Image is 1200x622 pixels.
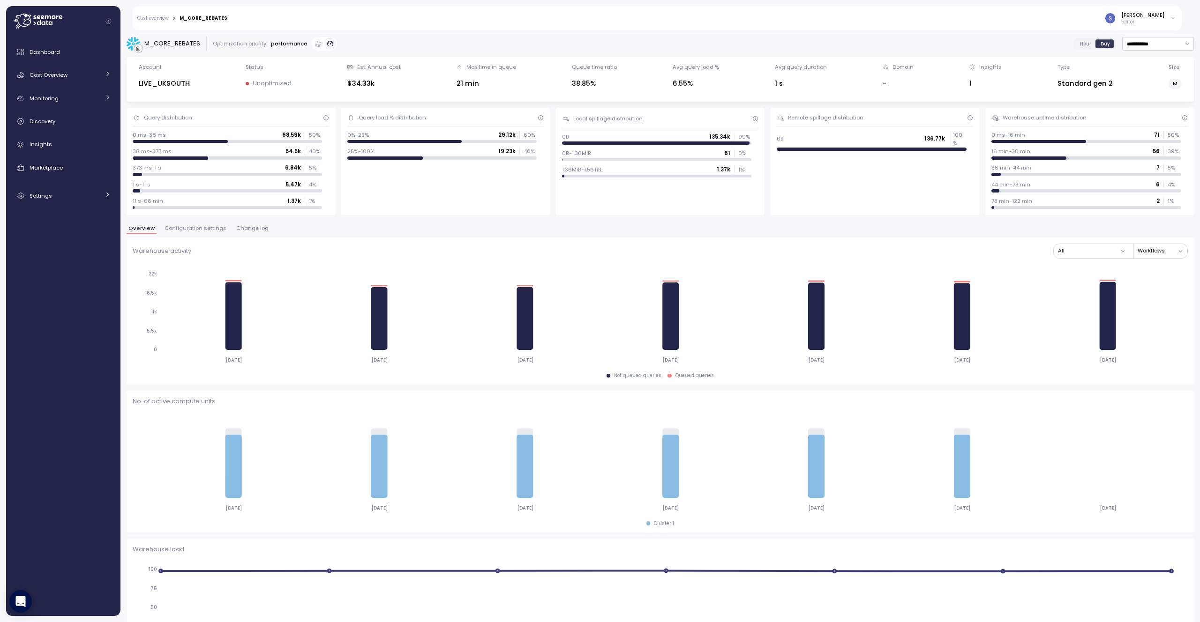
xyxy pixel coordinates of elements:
tspan: [DATE] [662,357,679,363]
p: performance [271,40,307,47]
button: All [1054,244,1130,258]
div: Status [246,63,263,71]
p: 1 % [309,197,322,205]
div: 38.85% [572,78,617,89]
div: Account [139,63,162,71]
div: 1 s [775,78,827,89]
a: Monitoring [10,89,117,108]
span: Insights [30,141,52,148]
p: Warehouse load [133,545,1188,554]
div: Size [1169,63,1179,71]
p: 1.37k [717,166,730,173]
p: 1.37k [287,197,301,205]
tspan: [DATE] [517,504,533,511]
div: Remote spillage distribution [788,114,863,121]
tspan: [DATE] [517,357,533,363]
tspan: 50 [150,605,157,611]
tspan: [DATE] [225,357,242,363]
a: Dashboard [10,43,117,61]
p: 135.34k [709,133,730,141]
span: Hour [1080,40,1091,47]
div: Avg query duration [775,63,827,71]
div: 6.55% [673,78,719,89]
div: - [883,78,914,89]
div: > [172,15,176,22]
tspan: [DATE] [225,504,242,511]
div: M_CORE_REBATES [144,39,200,48]
p: 5 % [309,164,322,171]
a: Discovery [10,112,117,131]
tspan: [DATE] [954,357,970,363]
a: Settings [10,186,117,205]
p: Warehouse activity [133,246,191,256]
div: M_CORE_REBATES [180,16,227,21]
span: Overview [128,226,155,231]
span: Marketplace [30,164,63,171]
div: Est. Annual cost [357,63,401,71]
p: 1 % [1168,197,1181,205]
p: 11 s-66 min [133,197,163,205]
p: 19.23k [498,148,516,155]
p: 61 [724,149,730,157]
p: 4 % [309,181,322,188]
p: 6 [1156,181,1160,188]
p: Editor [1121,19,1164,25]
p: 99 % [738,133,751,141]
tspan: 0 [154,347,157,353]
p: 56 [1153,148,1160,155]
button: Collapse navigation [103,18,114,25]
tspan: [DATE] [662,504,679,511]
p: Unoptimized [253,79,292,88]
p: 36 min-44 min [991,164,1031,171]
tspan: [DATE] [808,357,825,363]
p: 60 % [524,131,537,139]
p: 7 [1156,164,1160,171]
div: 21 min [457,78,516,89]
img: ACg8ocLCy7HMj59gwelRyEldAl2GQfy23E10ipDNf0SDYCnD3y85RA=s96-c [1105,13,1115,23]
p: 68.59k [282,131,301,139]
span: Monitoring [30,95,59,102]
a: Insights [10,135,117,154]
div: [PERSON_NAME] [1121,11,1164,19]
div: Optimization priority: [213,40,267,47]
div: Open Intercom Messenger [9,590,32,613]
div: Insights [979,63,1002,71]
tspan: 11k [151,309,157,315]
p: 0B [562,133,569,141]
span: Change log [236,226,269,231]
span: Dashboard [30,48,60,56]
p: 0 ms-38 ms [133,131,166,139]
p: 1.36MiB-1.56TiB [562,166,601,173]
tspan: [DATE] [954,504,970,511]
p: 6.84k [285,164,301,171]
p: 71 [1154,131,1160,139]
p: 373 ms-1 s [133,164,161,171]
p: 100 % [953,131,966,147]
tspan: 16.5k [145,290,157,296]
p: 54.5k [285,148,301,155]
p: 136.77k [924,135,945,142]
p: No. of active compute units [133,397,1188,406]
p: 0%-25% [347,131,369,139]
p: 5 % [1168,164,1181,171]
span: Day [1101,40,1110,47]
span: Cost Overview [30,71,67,79]
div: $34.33k [347,78,401,89]
a: Cost Overview [10,66,117,84]
div: Not queued queries [614,372,661,379]
div: Max time in queue [466,63,516,71]
a: Marketplace [10,158,117,177]
tspan: 75 [150,585,157,592]
tspan: 100 [149,567,157,573]
p: 39 % [1168,148,1181,155]
p: 40 % [524,148,537,155]
p: 50 % [1168,131,1181,139]
p: 0 % [738,149,751,157]
span: Configuration settings [165,226,226,231]
div: Queued queries [675,372,714,379]
div: Type [1057,63,1070,71]
p: 0B [777,135,784,142]
p: 5.47k [285,181,301,188]
p: 40 % [309,148,322,155]
p: 38 ms-373 ms [133,148,172,155]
